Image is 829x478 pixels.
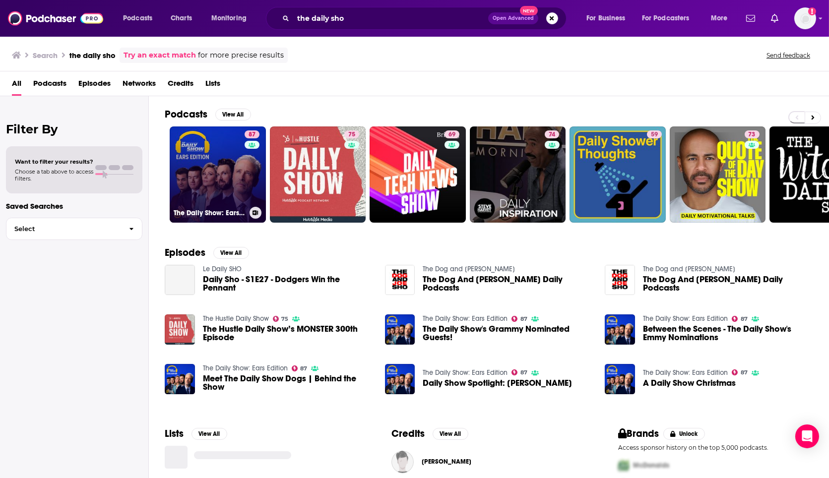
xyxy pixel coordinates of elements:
img: Meet The Daily Show Dogs | Behind the Show [165,364,195,394]
a: Shorbori Purkayastha [422,458,471,466]
a: Lists [205,75,220,96]
a: Podcasts [33,75,66,96]
span: [PERSON_NAME] [422,458,471,466]
span: 75 [348,130,355,140]
a: The Daily Show: Ears Edition [643,368,728,377]
a: CreditsView All [391,427,468,440]
a: Networks [123,75,156,96]
span: Charts [171,11,192,25]
button: Show profile menu [794,7,816,29]
a: 74 [470,126,566,223]
button: open menu [204,10,259,26]
a: The Hustle Daily Show [203,314,269,323]
span: 59 [651,130,658,140]
h2: Lists [165,427,184,440]
a: 69 [370,126,466,223]
button: Send feedback [764,51,813,60]
img: Podchaser - Follow, Share and Rate Podcasts [8,9,103,28]
img: The Hustle Daily Show’s MONSTER 300th Episode [165,314,195,345]
span: 87 [249,130,255,140]
span: For Business [586,11,626,25]
img: Daily Show Spotlight: Michael Kosta [385,364,415,394]
span: Daily Show Spotlight: [PERSON_NAME] [423,379,572,387]
img: Between the Scenes - The Daily Show's Emmy Nominations [605,314,635,345]
h2: Filter By [6,122,142,136]
button: View All [191,428,227,440]
a: 73 [670,126,766,223]
h2: Credits [391,427,425,440]
a: Try an exact match [124,50,196,61]
a: Charts [164,10,198,26]
div: Open Intercom Messenger [795,424,819,448]
a: 87The Daily Show: Ears Edition [170,126,266,223]
a: 87 [511,369,527,375]
img: First Pro Logo [614,455,633,476]
span: 69 [448,130,455,140]
a: PodcastsView All [165,108,251,120]
span: McDonalds [633,461,669,470]
a: The Daily Show's Grammy Nominated Guests! [423,325,593,342]
span: For Podcasters [642,11,690,25]
button: open menu [636,10,704,26]
a: The Dog And Joe Sho Daily Podcasts [643,275,813,292]
a: 74 [545,130,559,138]
img: Shorbori Purkayastha [391,451,414,473]
a: Daily Sho - S1E27 - Dodgers Win the Pennant [165,265,195,295]
a: 87 [245,130,259,138]
a: Between the Scenes - The Daily Show's Emmy Nominations [643,325,813,342]
a: 75 [270,126,366,223]
a: The Daily Show: Ears Edition [203,364,288,372]
a: All [12,75,21,96]
img: The Dog And Joe Sho Daily Podcasts [605,265,635,295]
button: open menu [579,10,638,26]
a: Daily Show Spotlight: Michael Kosta [423,379,572,387]
img: The Dog And Joe Sho Daily Podcasts [385,265,415,295]
a: 75 [273,316,289,322]
span: for more precise results [198,50,284,61]
span: 87 [300,366,307,371]
a: 73 [745,130,760,138]
a: Daily Sho - S1E27 - Dodgers Win the Pennant [203,275,373,292]
a: A Daily Show Christmas [643,379,736,387]
span: Open Advanced [493,16,534,21]
span: The Dog And [PERSON_NAME] Daily Podcasts [423,275,593,292]
h3: Search [33,51,58,60]
span: 87 [741,317,748,321]
a: The Dog And Joe Sho Daily Podcasts [423,275,593,292]
a: The Daily Show's Grammy Nominated Guests! [385,314,415,345]
a: 87 [732,369,748,375]
span: Logged in as WE_Broadcast [794,7,816,29]
a: The Dog and Joe Sho [423,265,515,273]
span: Want to filter your results? [15,158,93,165]
span: 87 [520,370,527,375]
button: Select [6,218,142,240]
a: Episodes [78,75,111,96]
a: 87 [732,316,748,322]
span: Credits [168,75,193,96]
a: The Daily Show: Ears Edition [643,314,728,323]
span: 73 [749,130,756,140]
span: 87 [741,370,748,375]
a: 87 [292,365,308,371]
img: A Daily Show Christmas [605,364,635,394]
img: User Profile [794,7,816,29]
h2: Podcasts [165,108,207,120]
span: New [520,6,538,15]
span: 87 [520,317,527,321]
